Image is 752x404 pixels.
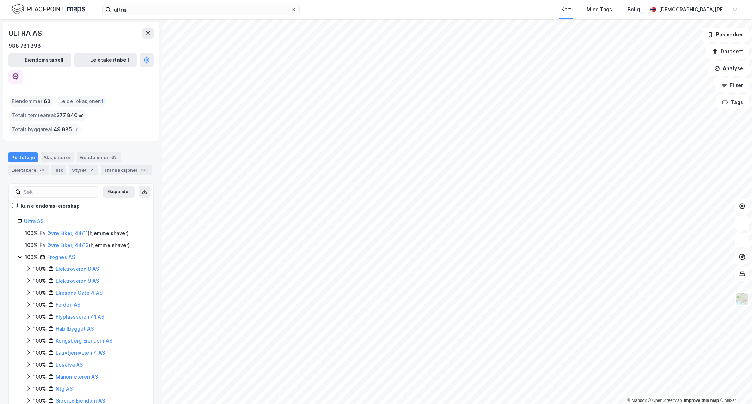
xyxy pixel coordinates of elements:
a: Ferden AS [56,302,80,308]
div: Totalt byggareal : [9,124,81,135]
button: Eiendomstabell [8,53,71,67]
div: 100% [33,385,46,393]
div: ( hjemmelshaver ) [47,241,130,249]
a: Siporex Eiendom AS [56,398,105,404]
div: 100% [33,265,46,273]
div: Eiendommer : [9,96,54,107]
div: Leietakere [8,165,49,175]
div: Kontrollprogram for chat [717,370,752,404]
div: 2 [88,167,95,174]
div: Bolig [628,5,640,14]
a: Elektroveien 9 AS [56,278,99,284]
a: Ultra AS [24,218,44,224]
a: Ntg AS [56,386,73,392]
img: logo.f888ab2527a4732fd821a326f86c7f29.svg [11,3,85,16]
button: Datasett [706,44,749,59]
a: Improve this map [684,398,719,403]
span: 1 [101,97,104,105]
button: Tags [716,95,749,109]
a: Frognes AS [47,254,75,260]
div: 100% [33,337,46,345]
div: Kun eiendoms-eierskap [20,202,80,210]
div: 100% [33,277,46,285]
div: 100% [25,253,38,261]
img: Z [735,293,749,306]
div: 100% [25,229,38,237]
div: 100% [33,301,46,309]
button: Filter [715,78,749,92]
div: Kart [561,5,571,14]
div: Eiendommer [77,152,121,162]
iframe: Chat Widget [717,370,752,404]
div: Totalt tomteareal : [9,110,86,121]
a: OpenStreetMap [648,398,682,403]
div: 100% [33,361,46,369]
div: ( hjemmelshaver ) [47,229,129,237]
a: Flyplassveien 41 AS [56,314,104,320]
a: Lauvtjernveien 4 AS [56,350,105,356]
div: 70 [38,167,46,174]
div: [DEMOGRAPHIC_DATA][PERSON_NAME] [659,5,729,14]
div: Portefølje [8,152,38,162]
button: Ekspander [103,186,135,198]
div: Info [51,165,66,175]
a: Øvre Eiker, 44/11 [47,230,88,236]
div: 100% [33,313,46,321]
input: Søk på adresse, matrikkel, gårdeiere, leietakere eller personer [111,4,291,15]
div: Styret [69,165,98,175]
span: 277 840 ㎡ [56,111,84,120]
input: Søk [21,187,98,197]
button: Leietakertabell [74,53,137,67]
a: Eliesons Gate 4 AS [56,290,103,296]
a: Elektroveien 8 AS [56,266,99,272]
div: Leide lokasjoner : [56,96,106,107]
div: ULTRA AS [8,28,43,39]
a: Habilbygget AS [56,326,94,332]
div: Mine Tags [587,5,612,14]
div: 100% [25,241,38,249]
button: Bokmerker [702,28,749,42]
a: Kongsberg Eiendom AS [56,338,112,344]
div: 100% [33,325,46,333]
button: Analyse [708,61,749,76]
div: 988 781 398 [8,42,41,50]
a: Loselva AS [56,362,83,368]
div: 63 [110,154,118,161]
div: 100% [33,373,46,381]
a: Manometeren AS [56,374,98,380]
span: 49 885 ㎡ [54,125,78,134]
div: 100% [33,349,46,357]
span: 63 [44,97,51,105]
div: 100% [33,289,46,297]
a: Øvre Eiker, 44/13 [47,242,89,248]
div: Aksjonærer [41,152,74,162]
div: 193 [139,167,149,174]
div: Transaksjoner [101,165,152,175]
a: Mapbox [627,398,647,403]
